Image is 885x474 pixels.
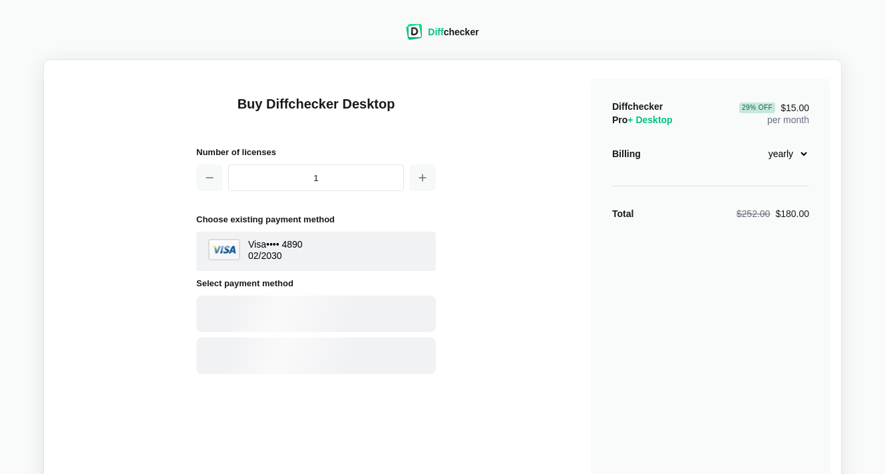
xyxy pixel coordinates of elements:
[208,239,240,261] img: Visa Logo
[737,207,809,220] div: $180.00
[739,103,775,113] div: 29 % Off
[428,27,443,37] span: Diff
[196,95,436,129] h1: Buy Diffchecker Desktop
[739,100,809,126] div: per month
[406,24,423,40] img: Diffchecker logo
[196,276,436,290] h2: Select payment method
[428,25,478,39] div: checker
[196,212,436,226] h2: Choose existing payment method
[248,239,303,264] div: Visa •••• 4890 02 / 2030
[612,101,663,112] span: Diffchecker
[196,232,436,271] button: Visa LogoVisa•••• 489002/2030
[196,145,436,159] h2: Number of licenses
[737,208,771,219] span: $252.00
[739,103,809,113] span: $15.00
[612,115,673,125] span: Pro
[612,147,641,160] div: Billing
[228,164,404,191] input: 1
[612,208,633,219] strong: Total
[627,115,672,125] span: + Desktop
[406,31,478,42] a: Diffchecker logoDiffchecker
